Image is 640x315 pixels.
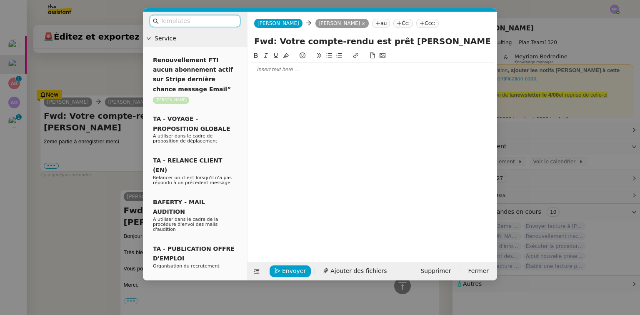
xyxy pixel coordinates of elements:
[153,115,230,132] span: TA - VOYAGE - PROPOSITION GLOBALE
[160,16,235,26] input: Templates
[270,265,311,277] button: Envoyer
[153,217,218,232] span: A utiliser dans le cadre de la procédure d'envoi des mails d'audition
[415,265,456,277] button: Supprimer
[153,263,220,269] span: Organisation du recrutement
[143,30,247,47] div: Service
[330,266,387,276] span: Ajouter des fichiers
[318,265,392,277] button: Ajouter des fichiers
[468,266,489,276] span: Fermer
[153,175,232,185] span: Relancer un client lorsqu'il n'a pas répondu à un précédent message
[153,97,189,104] nz-tag: [PERSON_NAME]
[153,57,233,92] span: Renouvellement FTI aucun abonnement actif sur Stripe dernière chance message Email”
[153,199,205,215] span: BAFERTY - MAIL AUDITION
[315,19,369,28] nz-tag: [PERSON_NAME]
[420,266,451,276] span: Supprimer
[153,133,217,144] span: A utiliser dans le cadre de proposition de déplacement
[372,19,390,28] nz-tag: au
[155,34,244,43] span: Service
[416,19,439,28] nz-tag: Ccc:
[254,35,490,47] input: Subject
[257,20,299,26] span: [PERSON_NAME]
[463,265,494,277] button: Fermer
[153,245,235,262] span: TA - PUBLICATION OFFRE D'EMPLOI
[393,19,413,28] nz-tag: Cc:
[282,266,306,276] span: Envoyer
[153,157,222,173] span: TA - RELANCE CLIENT (EN)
